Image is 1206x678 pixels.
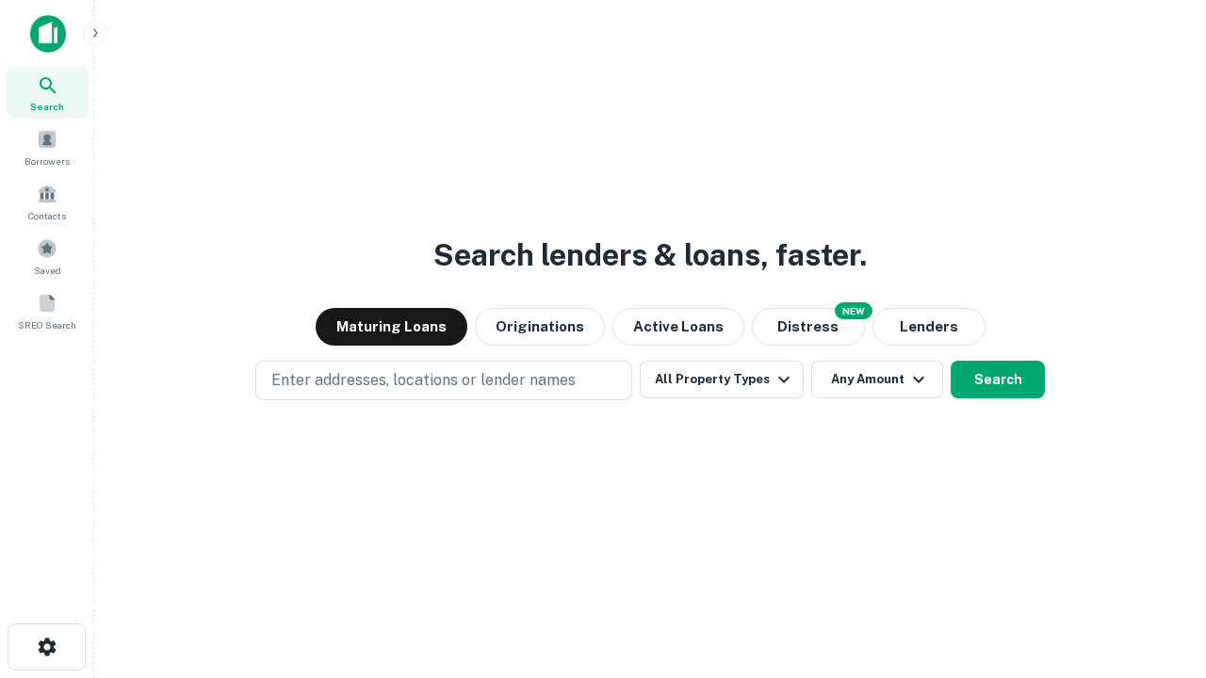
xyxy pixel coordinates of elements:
[433,233,867,278] h3: Search lenders & loans, faster.
[255,361,632,400] button: Enter addresses, locations or lender names
[28,208,66,223] span: Contacts
[30,15,66,53] img: capitalize-icon.png
[6,231,89,282] a: Saved
[951,361,1045,398] button: Search
[1112,527,1206,618] iframe: Chat Widget
[6,67,89,118] a: Search
[640,361,804,398] button: All Property Types
[18,317,76,332] span: SREO Search
[612,308,744,346] button: Active Loans
[271,369,576,392] p: Enter addresses, locations or lender names
[811,361,943,398] button: Any Amount
[34,263,61,278] span: Saved
[24,153,70,169] span: Borrowers
[6,285,89,336] a: SREO Search
[752,308,865,346] button: Search distressed loans with lien and other non-mortgage details.
[6,121,89,172] a: Borrowers
[30,99,64,114] span: Search
[835,302,872,319] div: NEW
[316,308,467,346] button: Maturing Loans
[475,308,605,346] button: Originations
[6,176,89,227] a: Contacts
[872,308,986,346] button: Lenders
